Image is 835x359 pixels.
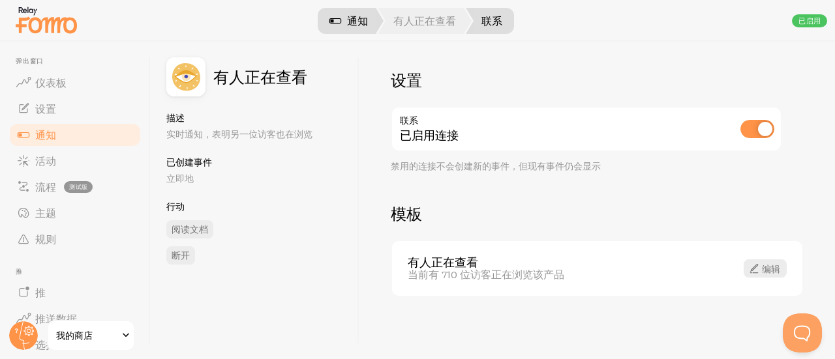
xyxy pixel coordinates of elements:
[35,180,56,194] font: 流程
[166,112,185,124] font: 描述
[35,207,56,220] font: 主题
[16,267,23,276] font: 推
[172,250,190,261] font: 断开
[8,280,142,306] a: 推
[69,183,88,190] font: 测试版
[8,226,142,252] a: 规则
[166,173,194,184] font: 立即地
[400,128,459,143] font: 已启用连接
[8,174,142,200] a: 流程 测试版
[166,156,212,168] font: 已创建事件
[762,263,780,275] font: 编辑
[166,128,312,140] font: 实时通知，表明另一位访客也在浏览
[744,259,787,278] a: 编辑
[8,96,142,122] a: 设置
[166,246,195,265] button: 断开
[172,223,208,235] font: 阅读文档
[391,160,601,172] font: 禁用的连接不会创建新的事件，但现有事件仍会显示
[408,255,478,270] font: 有人正在查看
[14,3,79,36] img: fomo-relay-logo-orange.svg
[35,154,56,167] font: 活动
[166,57,205,96] img: fomo_icons_someone_is_viewing.svg
[47,320,135,351] a: 我的商店
[783,313,822,352] iframe: 求助童子军信标 - 开放
[35,76,67,89] font: 仪表板
[35,286,46,299] font: 推
[8,148,142,174] a: 活动
[213,67,307,87] font: 有人正在查看
[8,70,142,96] a: 仪表板
[8,122,142,148] a: 通知
[166,220,213,238] a: 阅读文档
[35,312,77,325] font: 推送数据
[56,330,93,341] font: 我的商店
[391,70,422,90] font: 设置
[391,204,422,223] font: 模板
[8,200,142,226] a: 主题
[35,128,56,141] font: 通知
[35,233,56,246] font: 规则
[166,201,185,212] font: 行动
[35,102,56,115] font: 设置
[16,57,44,65] font: 弹出窗口
[8,306,142,332] a: 推送数据
[408,257,720,268] a: 有人正在查看
[408,268,564,281] font: 当前有 710 位访客正在浏览该产品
